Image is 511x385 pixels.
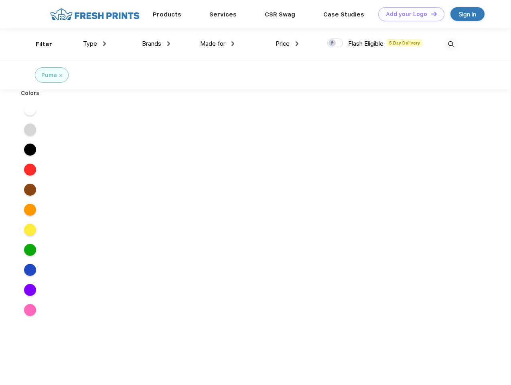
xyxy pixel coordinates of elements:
[15,89,46,97] div: Colors
[209,11,237,18] a: Services
[296,41,298,46] img: dropdown.png
[48,7,142,21] img: fo%20logo%202.webp
[36,40,52,49] div: Filter
[431,12,437,16] img: DT
[265,11,295,18] a: CSR Swag
[444,38,458,51] img: desktop_search.svg
[450,7,485,21] a: Sign in
[276,40,290,47] span: Price
[459,10,476,19] div: Sign in
[103,41,106,46] img: dropdown.png
[59,74,62,77] img: filter_cancel.svg
[387,39,422,47] span: 5 Day Delivery
[153,11,181,18] a: Products
[142,40,161,47] span: Brands
[200,40,225,47] span: Made for
[348,40,383,47] span: Flash Eligible
[167,41,170,46] img: dropdown.png
[386,11,427,18] div: Add your Logo
[41,71,57,79] div: Puma
[83,40,97,47] span: Type
[231,41,234,46] img: dropdown.png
